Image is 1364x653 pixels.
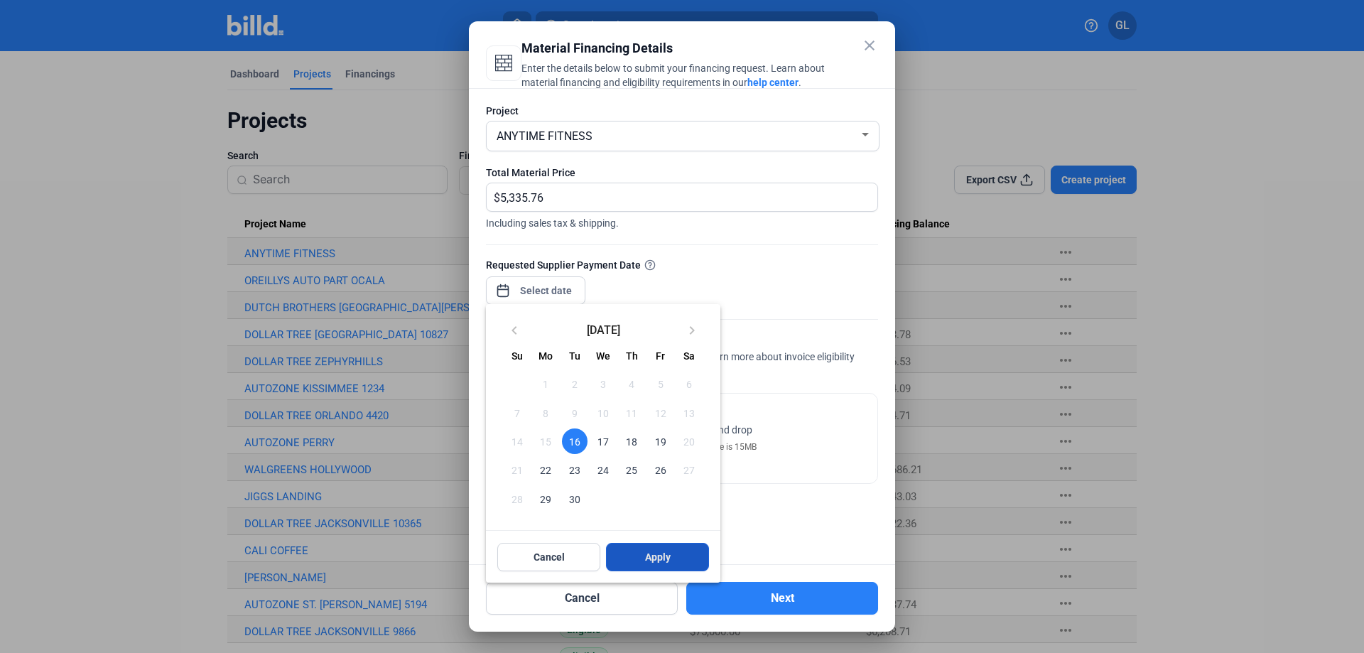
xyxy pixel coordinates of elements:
button: September 14, 2025 [503,427,531,455]
span: Th [626,350,638,362]
button: September 6, 2025 [675,369,703,398]
button: September 24, 2025 [589,455,617,484]
button: September 15, 2025 [531,427,560,455]
span: 13 [676,400,702,426]
button: September 4, 2025 [617,369,646,398]
span: Mo [538,350,553,362]
span: 3 [590,371,616,396]
button: September 7, 2025 [503,399,531,427]
button: September 22, 2025 [531,455,560,484]
button: September 1, 2025 [531,369,560,398]
span: 23 [562,457,588,482]
span: Fr [656,350,665,362]
span: Cancel [534,550,565,564]
span: 22 [533,457,558,482]
button: September 23, 2025 [561,455,589,484]
span: 24 [590,457,616,482]
span: 25 [619,457,644,482]
span: 17 [590,428,616,454]
span: 29 [533,485,558,511]
span: 10 [590,400,616,426]
button: September 12, 2025 [646,399,674,427]
button: September 21, 2025 [503,455,531,484]
button: September 16, 2025 [561,427,589,455]
span: 26 [647,457,673,482]
button: September 13, 2025 [675,399,703,427]
span: 19 [647,428,673,454]
span: 4 [619,371,644,396]
span: Su [511,350,523,362]
button: September 28, 2025 [503,484,531,512]
span: 1 [533,371,558,396]
span: Sa [683,350,695,362]
span: 14 [504,428,530,454]
button: September 11, 2025 [617,399,646,427]
mat-icon: keyboard_arrow_left [506,322,523,339]
span: 6 [676,371,702,396]
span: 7 [504,400,530,426]
span: 8 [533,400,558,426]
span: Apply [645,550,671,564]
span: We [596,350,610,362]
button: September 5, 2025 [646,369,674,398]
span: 12 [647,400,673,426]
mat-icon: keyboard_arrow_right [683,322,700,339]
span: 16 [562,428,588,454]
button: September 18, 2025 [617,427,646,455]
span: 2 [562,371,588,396]
button: September 26, 2025 [646,455,674,484]
button: September 8, 2025 [531,399,560,427]
button: Apply [606,543,709,571]
button: September 10, 2025 [589,399,617,427]
span: 21 [504,457,530,482]
span: 9 [562,400,588,426]
span: 20 [676,428,702,454]
span: 30 [562,485,588,511]
button: September 3, 2025 [589,369,617,398]
button: September 30, 2025 [561,484,589,512]
button: September 9, 2025 [561,399,589,427]
span: Tu [569,350,580,362]
button: Cancel [497,543,600,571]
span: 11 [619,400,644,426]
span: 27 [676,457,702,482]
button: September 19, 2025 [646,427,674,455]
button: September 25, 2025 [617,455,646,484]
span: [DATE] [529,323,678,335]
button: September 20, 2025 [675,427,703,455]
button: September 17, 2025 [589,427,617,455]
button: September 29, 2025 [531,484,560,512]
button: September 2, 2025 [561,369,589,398]
span: 28 [504,485,530,511]
button: September 27, 2025 [675,455,703,484]
span: 5 [647,371,673,396]
span: 18 [619,428,644,454]
span: 15 [533,428,558,454]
